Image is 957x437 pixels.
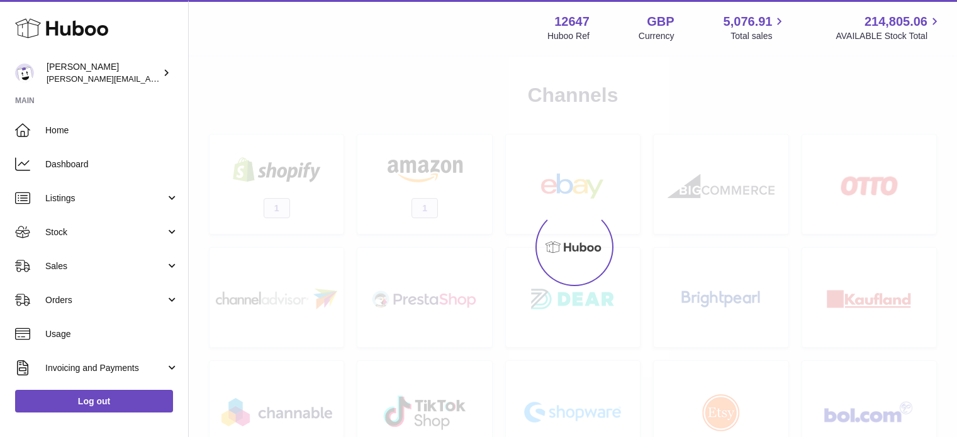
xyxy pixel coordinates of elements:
strong: GBP [647,13,674,30]
img: peter@pinter.co.uk [15,64,34,82]
span: 214,805.06 [865,13,927,30]
span: Usage [45,328,179,340]
div: Huboo Ref [547,30,590,42]
span: Sales [45,260,165,272]
a: 5,076.91 Total sales [724,13,787,42]
span: Stock [45,226,165,238]
a: Log out [15,390,173,412]
span: Invoicing and Payments [45,362,165,374]
span: Orders [45,294,165,306]
span: Dashboard [45,158,179,170]
a: 214,805.06 AVAILABLE Stock Total [836,13,942,42]
div: Currency [639,30,674,42]
div: [PERSON_NAME] [47,61,160,85]
span: Home [45,124,179,136]
span: [PERSON_NAME][EMAIL_ADDRESS][PERSON_NAME][DOMAIN_NAME] [47,74,320,84]
span: Total sales [730,30,786,42]
span: 5,076.91 [724,13,773,30]
span: AVAILABLE Stock Total [836,30,942,42]
strong: 12647 [554,13,590,30]
span: Listings [45,192,165,204]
